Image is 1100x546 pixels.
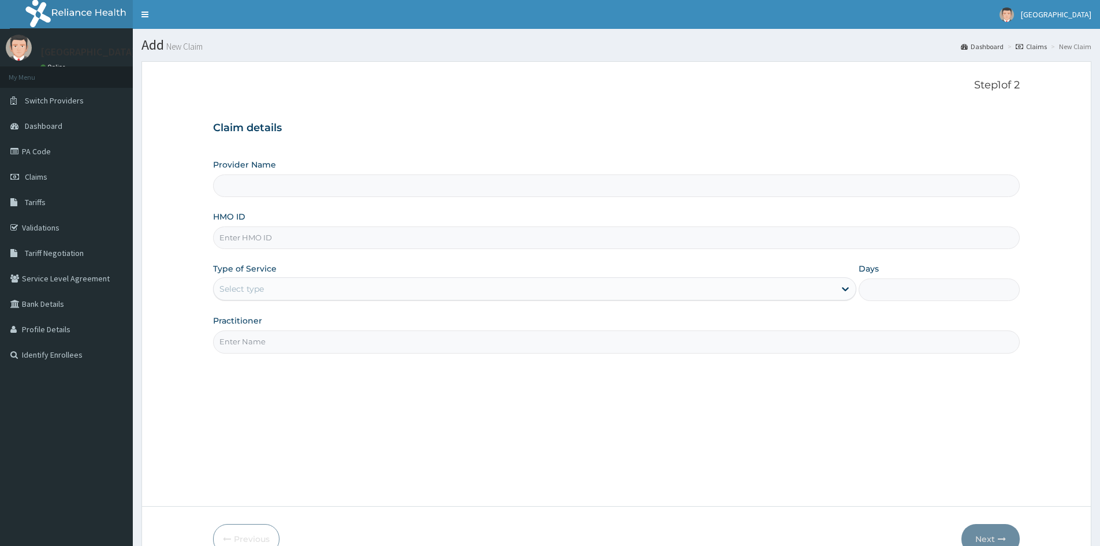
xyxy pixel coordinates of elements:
span: Dashboard [25,121,62,131]
img: User Image [1000,8,1014,22]
input: Enter Name [213,330,1020,353]
label: Type of Service [213,263,277,274]
label: Days [859,263,879,274]
a: Online [40,63,68,71]
h3: Claim details [213,122,1020,135]
img: User Image [6,35,32,61]
span: Tariffs [25,197,46,207]
span: Claims [25,172,47,182]
span: [GEOGRAPHIC_DATA] [1021,9,1091,20]
label: Provider Name [213,159,276,170]
h1: Add [141,38,1091,53]
small: New Claim [164,42,203,51]
p: Step 1 of 2 [213,79,1020,92]
div: Select type [219,283,264,295]
a: Claims [1016,42,1047,51]
label: Practitioner [213,315,262,326]
span: Tariff Negotiation [25,248,84,258]
a: Dashboard [961,42,1004,51]
li: New Claim [1048,42,1091,51]
input: Enter HMO ID [213,226,1020,249]
label: HMO ID [213,211,245,222]
span: Switch Providers [25,95,84,106]
p: [GEOGRAPHIC_DATA] [40,47,136,57]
